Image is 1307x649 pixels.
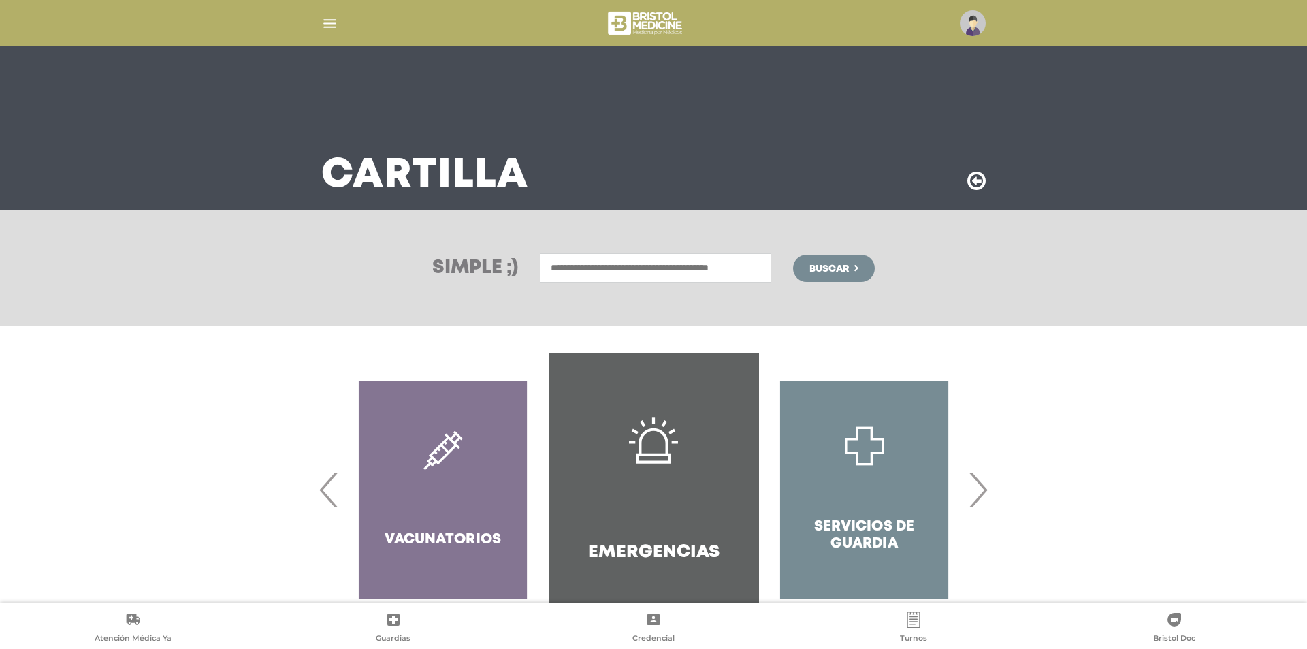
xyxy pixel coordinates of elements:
[793,255,875,282] button: Buscar
[784,612,1044,646] a: Turnos
[960,10,986,36] img: profile-placeholder.svg
[1153,633,1195,646] span: Bristol Doc
[376,633,410,646] span: Guardias
[321,158,528,193] h3: Cartilla
[432,259,518,278] h3: Simple ;)
[809,264,849,274] span: Buscar
[632,633,675,646] span: Credencial
[965,453,991,526] span: Next
[549,353,759,626] a: Emergencias
[321,15,338,32] img: Cober_menu-lines-white.svg
[606,7,687,39] img: bristol-medicine-blanco.png
[95,633,172,646] span: Atención Médica Ya
[523,612,784,646] a: Credencial
[316,453,342,526] span: Previous
[263,612,523,646] a: Guardias
[1044,612,1304,646] a: Bristol Doc
[3,612,263,646] a: Atención Médica Ya
[900,633,927,646] span: Turnos
[588,542,720,563] h4: Emergencias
